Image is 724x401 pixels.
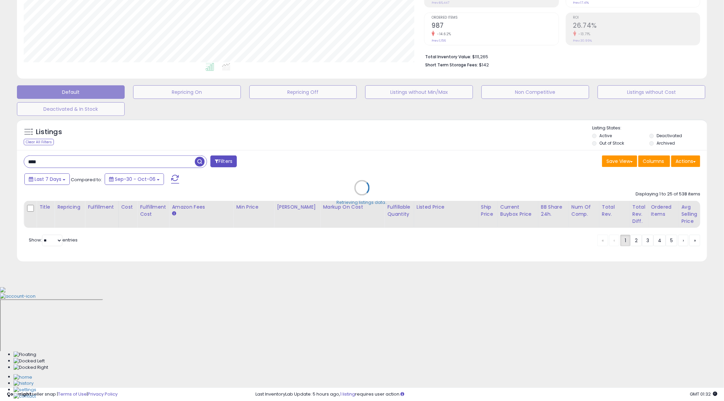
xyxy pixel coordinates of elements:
h2: 987 [432,22,558,31]
button: Repricing On [133,85,241,99]
small: -13.71% [576,31,591,37]
span: ROI [573,16,700,20]
small: Prev: 30.99% [573,39,592,43]
b: Short Term Storage Fees: [425,62,478,68]
div: Retrieving listings data.. [337,199,388,206]
small: Prev: 1,156 [432,39,446,43]
button: Default [17,85,125,99]
span: Ordered Items [432,16,558,20]
img: Docked Left [14,358,45,364]
button: Deactivated & In Stock [17,102,125,116]
img: Contact [14,393,36,400]
img: Docked Right [14,364,48,371]
button: Repricing Off [249,85,357,99]
img: History [14,380,34,387]
img: Home [14,374,32,381]
button: Listings without Cost [598,85,705,99]
b: Total Inventory Value: [425,54,471,60]
img: Floating [14,352,36,358]
small: -14.62% [435,31,451,37]
h2: 26.74% [573,22,700,31]
small: Prev: $6,447 [432,1,449,5]
button: Listings without Min/Max [365,85,473,99]
span: $142 [479,62,489,68]
small: Prev: 17.41% [573,1,589,5]
li: $111,265 [425,52,695,60]
button: Non Competitive [481,85,589,99]
img: Settings [14,387,36,393]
